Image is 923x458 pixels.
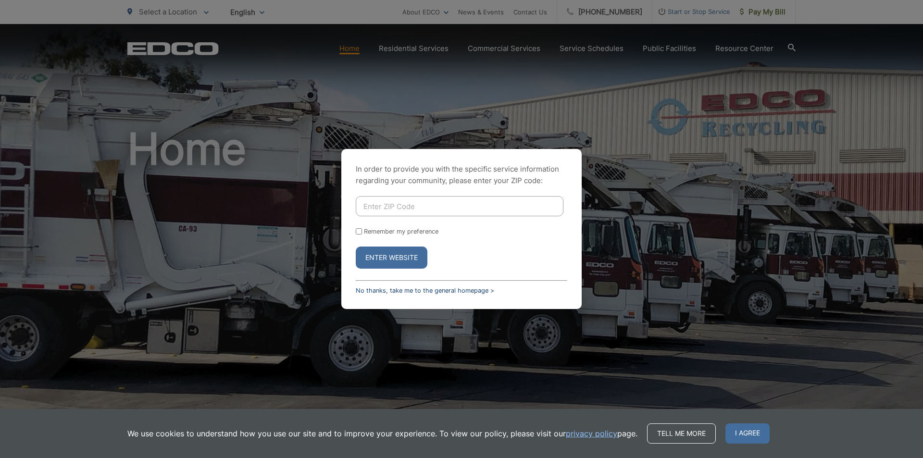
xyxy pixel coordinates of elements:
[356,163,567,186] p: In order to provide you with the specific service information regarding your community, please en...
[127,428,637,439] p: We use cookies to understand how you use our site and to improve your experience. To view our pol...
[356,196,563,216] input: Enter ZIP Code
[725,423,770,444] span: I agree
[566,428,617,439] a: privacy policy
[356,247,427,269] button: Enter Website
[356,287,494,294] a: No thanks, take me to the general homepage >
[647,423,716,444] a: Tell me more
[364,228,438,235] label: Remember my preference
